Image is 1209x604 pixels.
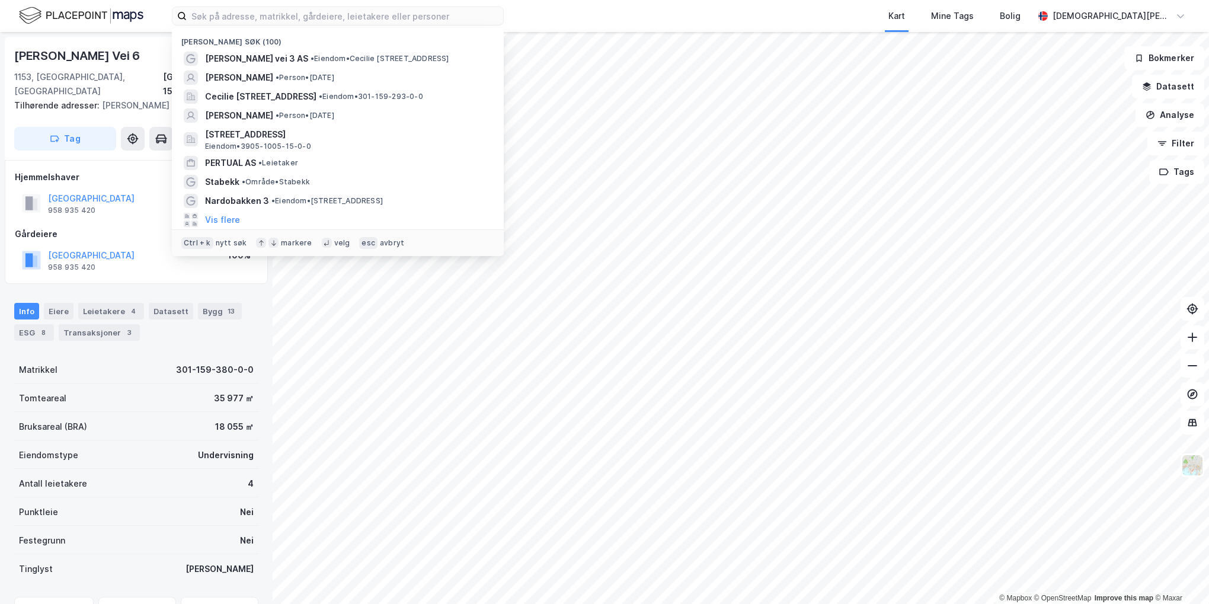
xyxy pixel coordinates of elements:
[14,324,54,341] div: ESG
[1034,594,1092,602] a: OpenStreetMap
[185,562,254,576] div: [PERSON_NAME]
[19,562,53,576] div: Tinglyst
[59,324,140,341] div: Transaksjoner
[240,505,254,519] div: Nei
[215,420,254,434] div: 18 055 ㎡
[198,448,254,462] div: Undervisning
[48,206,95,215] div: 958 935 420
[242,177,310,187] span: Område • Stabekk
[1132,75,1204,98] button: Datasett
[205,194,269,208] span: Nardobakken 3
[37,327,49,338] div: 8
[1149,160,1204,184] button: Tags
[999,594,1032,602] a: Mapbox
[216,238,247,248] div: nytt søk
[187,7,503,25] input: Søk på adresse, matrikkel, gårdeiere, leietakere eller personer
[19,391,66,405] div: Tomteareal
[359,237,378,249] div: esc
[311,54,449,63] span: Eiendom • Cecilie [STREET_ADDRESS]
[258,158,298,168] span: Leietaker
[19,5,143,26] img: logo.f888ab2527a4732fd821a326f86c7f29.svg
[163,70,258,98] div: [GEOGRAPHIC_DATA], 159/380
[258,158,262,167] span: •
[205,142,311,151] span: Eiendom • 3905-1005-15-0-0
[311,54,314,63] span: •
[1053,9,1171,23] div: [DEMOGRAPHIC_DATA][PERSON_NAME]
[271,196,275,205] span: •
[127,305,139,317] div: 4
[19,505,58,519] div: Punktleie
[14,303,39,319] div: Info
[14,127,116,151] button: Tag
[15,227,258,241] div: Gårdeiere
[1181,454,1204,477] img: Z
[205,175,239,189] span: Stabekk
[14,46,142,65] div: [PERSON_NAME] Vei 6
[149,303,193,319] div: Datasett
[319,92,322,101] span: •
[19,448,78,462] div: Eiendomstype
[19,363,57,377] div: Matrikkel
[271,196,383,206] span: Eiendom • [STREET_ADDRESS]
[205,156,256,170] span: PERTUAL AS
[172,28,504,49] div: [PERSON_NAME] søk (100)
[1147,132,1204,155] button: Filter
[242,177,245,186] span: •
[276,73,334,82] span: Person • [DATE]
[176,363,254,377] div: 301-159-380-0-0
[1000,9,1021,23] div: Bolig
[240,533,254,548] div: Nei
[205,71,273,85] span: [PERSON_NAME]
[225,305,237,317] div: 13
[205,127,490,142] span: [STREET_ADDRESS]
[205,90,316,104] span: Cecilie [STREET_ADDRESS]
[205,52,308,66] span: [PERSON_NAME] vei 3 AS
[248,477,254,491] div: 4
[1150,547,1209,604] iframe: Chat Widget
[276,111,279,120] span: •
[1124,46,1204,70] button: Bokmerker
[78,303,144,319] div: Leietakere
[214,391,254,405] div: 35 977 ㎡
[14,98,249,113] div: [PERSON_NAME] Vei 8
[888,9,905,23] div: Kart
[44,303,73,319] div: Eiere
[276,111,334,120] span: Person • [DATE]
[181,237,213,249] div: Ctrl + k
[276,73,279,82] span: •
[319,92,423,101] span: Eiendom • 301-159-293-0-0
[205,213,240,227] button: Vis flere
[198,303,242,319] div: Bygg
[931,9,974,23] div: Mine Tags
[205,108,273,123] span: [PERSON_NAME]
[1136,103,1204,127] button: Analyse
[380,238,404,248] div: avbryt
[14,100,102,110] span: Tilhørende adresser:
[334,238,350,248] div: velg
[15,170,258,184] div: Hjemmelshaver
[19,477,87,491] div: Antall leietakere
[19,420,87,434] div: Bruksareal (BRA)
[14,70,163,98] div: 1153, [GEOGRAPHIC_DATA], [GEOGRAPHIC_DATA]
[123,327,135,338] div: 3
[19,533,65,548] div: Festegrunn
[1095,594,1153,602] a: Improve this map
[48,263,95,272] div: 958 935 420
[281,238,312,248] div: markere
